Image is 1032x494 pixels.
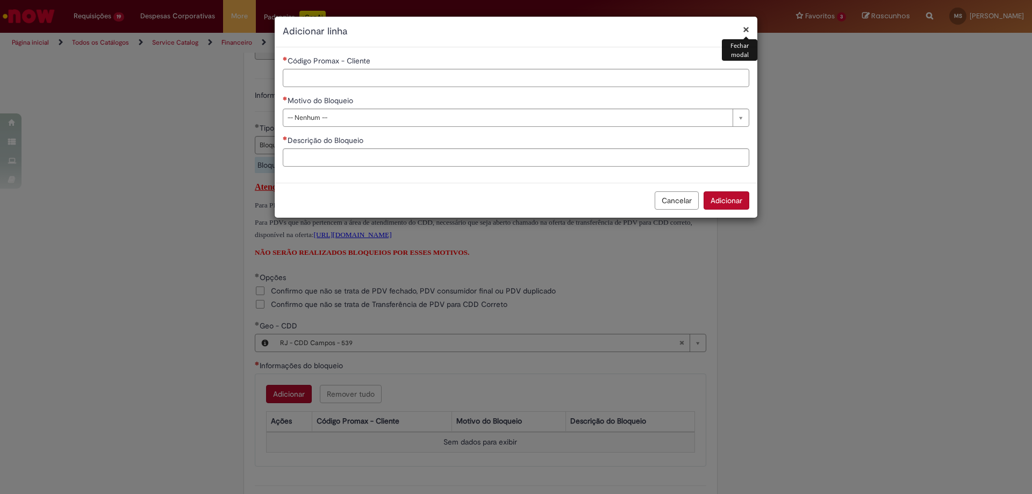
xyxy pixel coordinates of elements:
[283,136,288,140] span: Necessários
[283,148,749,167] input: Descrição do Bloqueio
[722,39,757,61] div: Fechar modal
[655,191,699,210] button: Cancelar
[283,25,749,39] h2: Adicionar linha
[283,96,288,101] span: Necessários
[743,24,749,35] button: Fechar modal
[283,56,288,61] span: Necessários
[288,135,365,145] span: Descrição do Bloqueio
[288,109,727,126] span: -- Nenhum --
[283,69,749,87] input: Código Promax - Cliente
[288,96,355,105] span: Motivo do Bloqueio
[704,191,749,210] button: Adicionar
[288,56,372,66] span: Código Promax - Cliente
